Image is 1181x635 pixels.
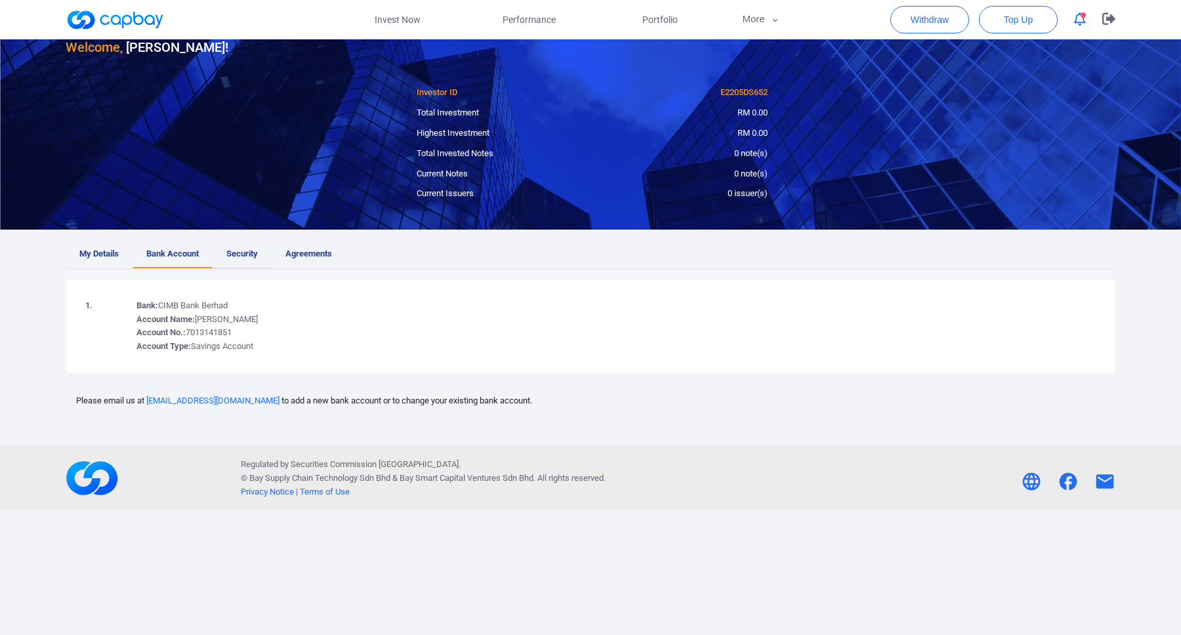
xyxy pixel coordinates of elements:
span: 0 note(s) [734,148,768,158]
span: Top Up [1004,13,1033,26]
button: Top Up [979,6,1058,33]
td: 1 . [79,293,130,360]
span: Bank Account [146,247,199,261]
td: CIMB Bank Berhad [PERSON_NAME] 7013141851 Savings Account [130,293,1102,360]
a: [EMAIL_ADDRESS][DOMAIN_NAME] [146,396,280,405]
div: Total Invested Notes [407,147,592,161]
span: Welcome, [66,39,123,55]
span: Bank: [136,300,158,310]
span: Account No.: [136,327,186,337]
div: Current Issuers [407,187,592,201]
span: Performance [503,12,556,27]
div: E2205DS652 [592,86,778,100]
button: Withdraw [890,6,969,33]
div: Investor ID [407,86,592,100]
h3: [PERSON_NAME] ! [66,37,228,58]
span: 0 issuer(s) [728,188,768,198]
span: RM 0.00 [737,128,768,138]
span: Bay Smart Capital Ventures Sdn Bhd [400,473,533,483]
span: Account Name: [136,314,195,324]
div: Please email us at to add a new bank account or to change your existing bank account. [76,394,1105,408]
span: My Details [79,247,119,261]
img: footerLogo [66,452,118,504]
div: Total Investment [407,106,592,120]
span: Portfolio [642,12,678,27]
div: Current Notes [407,167,592,181]
a: Terms of Use [300,487,350,497]
a: Privacy Notice [241,487,294,497]
span: Agreements [285,247,332,261]
div: Highest Investment [407,127,592,140]
span: 0 note(s) [734,169,768,178]
p: Regulated by Securities Commission [GEOGRAPHIC_DATA]. © Bay Supply Chain Technology Sdn Bhd & . A... [241,458,606,499]
span: Account Type: [136,341,191,351]
span: RM 0.00 [737,108,768,117]
span: Security [226,247,258,261]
